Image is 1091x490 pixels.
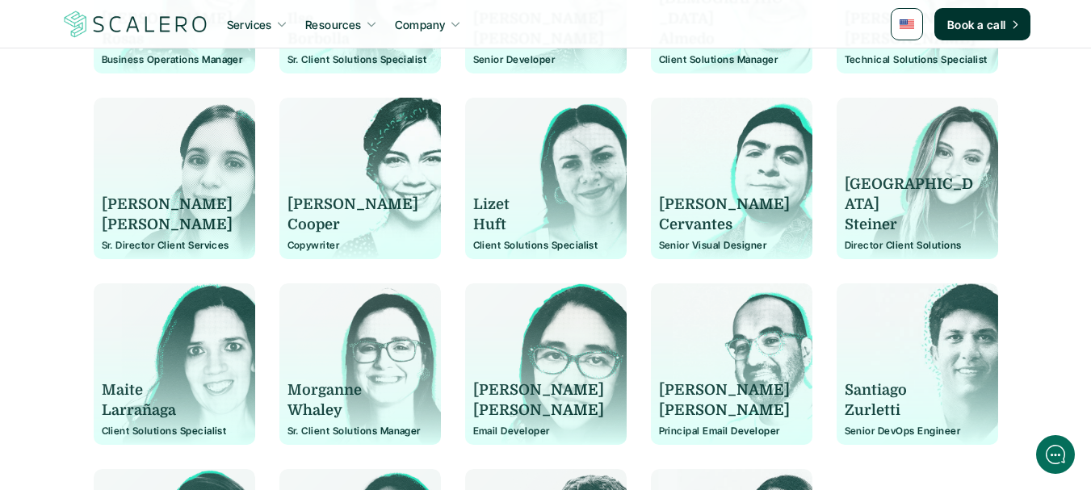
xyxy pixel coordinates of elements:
[845,380,976,400] p: Santiago
[659,240,804,251] p: Senior Visual Designer
[61,9,210,40] img: Scalero company logo
[659,380,790,400] p: [PERSON_NAME]
[287,215,418,235] p: Cooper
[934,8,1030,40] a: Book a call
[287,240,433,251] p: Copywriter
[61,10,210,39] a: Scalero company logo
[845,174,976,215] p: [GEOGRAPHIC_DATA]
[102,54,247,65] p: Business Operations Manager
[227,16,272,33] p: Services
[305,16,362,33] p: Resources
[104,224,194,237] span: New conversation
[287,380,418,400] p: Morganne
[102,380,233,400] p: Maite
[287,400,418,421] p: Whaley
[845,400,976,421] p: Zurletti
[24,78,299,104] h1: Hi! Welcome to Scalero.
[845,54,990,65] p: Technical Solutions Specialist
[24,107,299,185] h2: Let us know if we can help with lifecycle marketing.
[1036,435,1075,474] iframe: gist-messenger-bubble-iframe
[473,380,604,400] p: [PERSON_NAME]
[845,425,990,437] p: Senior DevOps Engineer
[102,425,247,437] p: Client Solutions Specialist
[473,400,604,421] p: [PERSON_NAME]
[473,215,604,235] p: Huft
[659,400,790,421] p: [PERSON_NAME]
[102,195,233,215] p: [PERSON_NAME]
[287,195,418,215] p: [PERSON_NAME]
[135,386,204,396] span: We run on Gist
[287,425,433,437] p: Sr. Client Solutions Manager
[287,54,433,65] p: Sr. Client Solutions Specialist
[102,215,233,235] p: [PERSON_NAME]
[473,195,604,215] p: Lizet
[845,240,990,251] p: Director Client Solutions
[659,215,790,235] p: Cervantes
[102,240,247,251] p: Sr. Director Client Services
[845,215,976,235] p: Steiner
[473,425,619,437] p: Email Developer
[659,425,804,437] p: Principal Email Developer
[473,54,619,65] p: Senior Developer
[947,16,1006,33] p: Book a call
[25,214,298,246] button: New conversation
[659,54,804,65] p: Client Solutions Manager
[395,16,446,33] p: Company
[473,240,619,251] p: Client Solutions Specialist
[659,195,790,215] p: [PERSON_NAME]
[102,400,233,421] p: Larrañaga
